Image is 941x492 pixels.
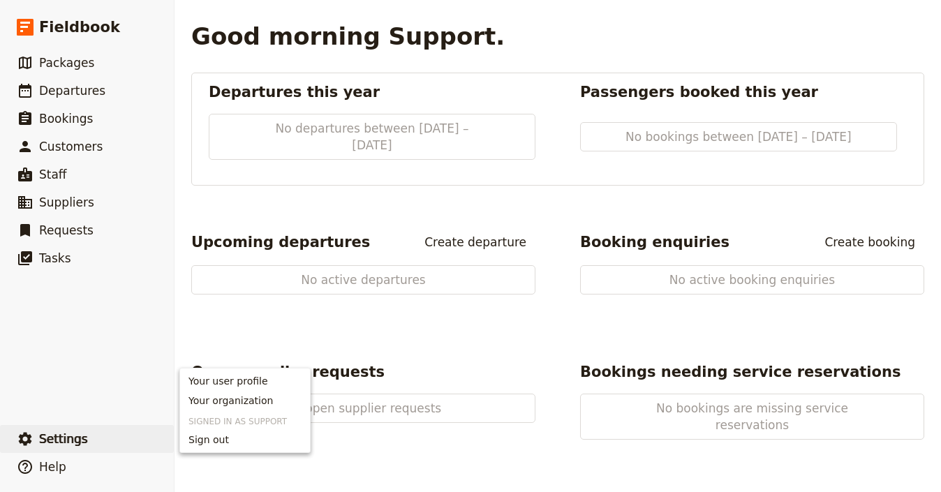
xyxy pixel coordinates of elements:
[625,271,879,288] span: No active booking enquiries
[39,56,94,70] span: Packages
[625,400,879,433] span: No bookings are missing service reservations
[237,271,490,288] span: No active departures
[191,232,370,253] h2: Upcoming departures
[415,230,535,254] a: Create departure
[39,251,71,265] span: Tasks
[39,432,88,446] span: Settings
[237,400,490,417] span: No open supplier requests
[188,433,229,447] span: Sign out
[625,128,852,145] span: No bookings between [DATE] – [DATE]
[180,391,310,410] a: Your organization
[188,394,273,408] span: Your organization
[254,120,490,154] span: No departures between [DATE] – [DATE]
[815,230,924,254] a: Create booking
[180,371,310,391] a: Your user profile
[580,361,901,382] h2: Bookings needing service reservations
[191,22,505,50] h1: Good morning Support.
[39,223,94,237] span: Requests
[39,460,66,474] span: Help
[39,112,93,126] span: Bookings
[39,167,67,181] span: Staff
[39,17,120,38] span: Fieldbook
[180,430,310,449] button: Sign out of support+africanpersys@fieldbook.com
[580,82,907,103] h2: Passengers booked this year
[180,410,310,427] h3: Signed in as Support
[209,82,535,103] h2: Departures this year
[39,195,94,209] span: Suppliers
[191,361,385,382] h2: Open supplier requests
[39,84,105,98] span: Departures
[580,232,729,253] h2: Booking enquiries
[188,374,268,388] span: Your user profile
[39,140,103,154] span: Customers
